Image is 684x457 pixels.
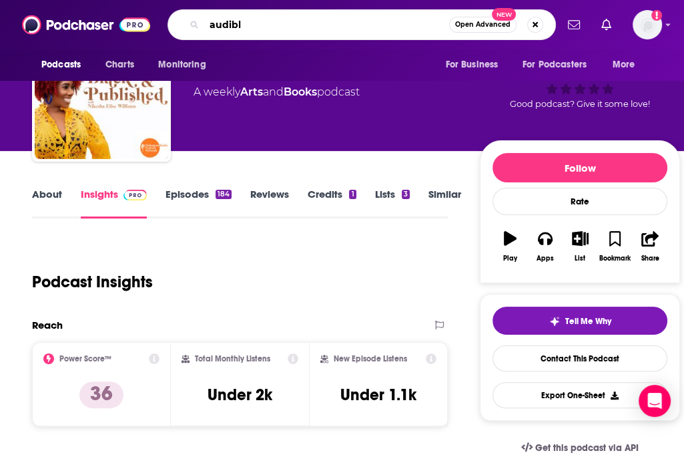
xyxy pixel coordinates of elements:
[436,52,515,78] button: open menu
[563,13,585,36] a: Show notifications dropdown
[599,255,631,263] div: Bookmark
[35,25,168,159] img: Black & Published
[204,14,449,35] input: Search podcasts, credits, & more...
[32,188,62,218] a: About
[492,382,667,408] button: Export One-Sheet
[492,8,516,21] span: New
[22,12,150,37] img: Podchaser - Follow, Share and Rate Podcasts
[445,55,498,74] span: For Business
[308,188,356,218] a: Credits1
[81,188,147,218] a: InsightsPodchaser Pro
[528,222,563,271] button: Apps
[79,382,123,408] p: 36
[284,86,317,98] a: Books
[514,52,606,78] button: open menu
[492,188,667,215] div: Rate
[32,272,153,292] h1: Podcast Insights
[149,52,223,78] button: open menu
[97,52,142,78] a: Charts
[59,354,111,363] h2: Power Score™
[603,52,652,78] button: open menu
[565,316,611,327] span: Tell Me Why
[613,55,635,74] span: More
[250,188,289,218] a: Reviews
[195,354,270,363] h2: Total Monthly Listens
[194,84,360,100] div: A weekly podcast
[537,255,554,263] div: Apps
[167,9,556,40] div: Search podcasts, credits, & more...
[402,190,410,199] div: 3
[32,319,63,331] h2: Reach
[428,188,461,218] a: Similar
[641,255,659,263] div: Share
[633,10,662,39] button: Show profile menu
[596,13,617,36] a: Show notifications dropdown
[340,385,416,405] h3: Under 1.1k
[32,52,98,78] button: open menu
[651,10,662,21] svg: Add a profile image
[633,10,662,39] img: User Profile
[510,99,650,109] span: Good podcast? Give it some love!
[492,222,527,271] button: Play
[575,255,585,263] div: List
[639,385,671,417] div: Open Intercom Messenger
[633,10,662,39] span: Logged in as BKusilek
[263,86,284,98] span: and
[349,190,356,199] div: 1
[597,222,632,271] button: Bookmark
[535,442,639,454] span: Get this podcast via API
[375,188,410,218] a: Lists3
[455,21,510,28] span: Open Advanced
[208,385,272,405] h3: Under 2k
[563,222,597,271] button: List
[41,55,81,74] span: Podcasts
[492,345,667,371] a: Contact This Podcast
[523,55,587,74] span: For Podcasters
[633,222,667,271] button: Share
[492,307,667,335] button: tell me why sparkleTell Me Why
[158,55,206,74] span: Monitoring
[105,55,134,74] span: Charts
[492,153,667,182] button: Follow
[503,255,517,263] div: Play
[334,354,407,363] h2: New Episode Listens
[216,190,232,199] div: 184
[449,17,517,33] button: Open AdvancedNew
[549,316,560,327] img: tell me why sparkle
[123,190,147,200] img: Podchaser Pro
[165,188,232,218] a: Episodes184
[240,86,263,98] a: Arts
